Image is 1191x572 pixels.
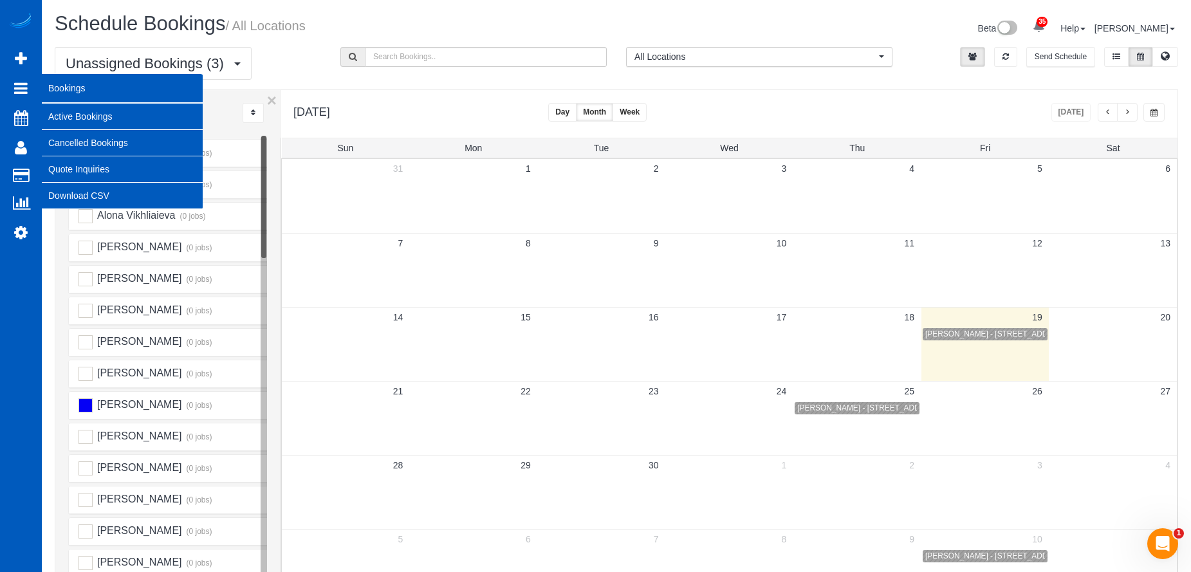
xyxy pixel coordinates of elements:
[1159,159,1177,178] a: 6
[42,156,203,182] a: Quote Inquiries
[95,367,181,378] span: [PERSON_NAME]
[626,47,892,67] button: All Locations
[185,306,212,315] small: (0 jobs)
[66,55,230,71] span: Unassigned Bookings (3)
[387,456,410,475] a: 28
[1031,456,1049,475] a: 3
[519,234,537,253] a: 8
[898,382,921,401] a: 25
[185,180,212,189] small: (0 jobs)
[95,304,181,315] span: [PERSON_NAME]
[387,159,410,178] a: 31
[898,308,921,327] a: 18
[634,50,876,63] span: All Locations
[1107,143,1120,153] span: Sat
[1154,382,1177,401] a: 27
[55,12,225,35] span: Schedule Bookings
[185,432,212,441] small: (0 jobs)
[770,234,793,253] a: 10
[647,530,665,549] a: 7
[770,308,793,327] a: 17
[95,241,181,252] span: [PERSON_NAME]
[1154,234,1177,253] a: 13
[576,103,613,122] button: Month
[642,382,665,401] a: 23
[925,329,1071,338] span: [PERSON_NAME] - [STREET_ADDRESS]
[391,234,409,253] a: 7
[1174,528,1184,539] span: 1
[519,159,537,178] a: 1
[95,273,181,284] span: [PERSON_NAME]
[514,382,537,401] a: 22
[594,143,609,153] span: Tue
[903,530,921,549] a: 9
[387,308,410,327] a: 14
[980,143,990,153] span: Fri
[514,456,537,475] a: 29
[95,462,181,473] span: [PERSON_NAME]
[95,430,181,441] span: [PERSON_NAME]
[978,23,1018,33] a: Beta
[647,234,665,253] a: 9
[185,495,212,504] small: (0 jobs)
[996,21,1017,37] img: New interface
[42,104,203,129] a: Active Bookings
[849,143,865,153] span: Thu
[293,103,330,119] h2: [DATE]
[1026,234,1049,253] a: 12
[1147,528,1178,559] iframe: Intercom live chat
[1037,17,1048,27] span: 35
[465,143,482,153] span: Mon
[797,403,943,412] span: [PERSON_NAME] - [STREET_ADDRESS]
[185,275,212,284] small: (0 jobs)
[1026,308,1049,327] a: 19
[642,456,665,475] a: 30
[365,47,607,67] input: Search Bookings..
[42,183,203,208] a: Download CSV
[243,103,264,123] div: ...
[775,456,793,475] a: 1
[519,530,537,549] a: 6
[95,494,181,504] span: [PERSON_NAME]
[185,369,212,378] small: (0 jobs)
[1060,23,1085,33] a: Help
[8,13,33,31] img: Automaid Logo
[42,130,203,156] a: Cancelled Bookings
[548,103,577,122] button: Day
[1051,103,1091,122] button: [DATE]
[903,159,921,178] a: 4
[720,143,739,153] span: Wed
[391,530,409,549] a: 5
[95,399,181,410] span: [PERSON_NAME]
[1031,159,1049,178] a: 5
[770,382,793,401] a: 24
[775,159,793,178] a: 3
[925,551,1071,560] span: [PERSON_NAME] - [STREET_ADDRESS]
[1026,47,1095,67] button: Send Schedule
[95,525,181,536] span: [PERSON_NAME]
[95,336,181,347] span: [PERSON_NAME]
[185,149,212,158] small: (0 jobs)
[178,212,206,221] small: (0 jobs)
[642,308,665,327] a: 16
[1159,456,1177,475] a: 4
[55,47,252,80] button: Unassigned Bookings (3)
[775,530,793,549] a: 8
[42,73,203,103] span: Bookings
[95,557,181,567] span: [PERSON_NAME]
[903,456,921,475] a: 2
[1094,23,1175,33] a: [PERSON_NAME]
[613,103,647,122] button: Week
[185,527,212,536] small: (0 jobs)
[267,92,277,109] button: ×
[1026,13,1051,41] a: 35
[95,210,175,221] span: Alona Vikhliaieva
[1154,308,1177,327] a: 20
[185,401,212,410] small: (0 jobs)
[514,308,537,327] a: 15
[337,143,353,153] span: Sun
[647,159,665,178] a: 2
[185,243,212,252] small: (0 jobs)
[185,338,212,347] small: (0 jobs)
